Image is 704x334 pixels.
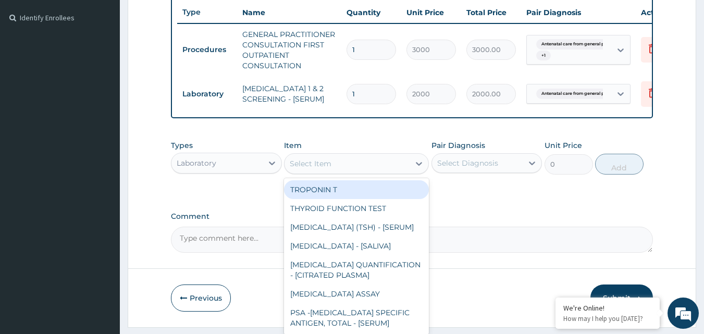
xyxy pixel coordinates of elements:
th: Type [177,3,237,22]
span: We're online! [60,101,144,206]
label: Unit Price [545,140,582,151]
th: Total Price [461,2,521,23]
div: Laboratory [177,158,216,168]
div: Select Item [290,158,331,169]
div: [MEDICAL_DATA] (TSH) - [SERUM] [284,218,429,237]
th: Quantity [341,2,401,23]
img: d_794563401_company_1708531726252_794563401 [19,52,42,78]
label: Types [171,141,193,150]
button: Previous [171,284,231,312]
td: [MEDICAL_DATA] 1 & 2 SCREENING - [SERUM] [237,78,341,109]
span: Antenatal care from general pr... [536,89,614,99]
td: Procedures [177,40,237,59]
th: Name [237,2,341,23]
label: Comment [171,212,653,221]
th: Pair Diagnosis [521,2,636,23]
div: [MEDICAL_DATA] ASSAY [284,284,429,303]
div: THYROID FUNCTION TEST [284,199,429,218]
div: [MEDICAL_DATA] QUANTIFICATION - [CITRATED PLASMA] [284,255,429,284]
div: TROPONIN T [284,180,429,199]
span: Antenatal care from general pr... [536,39,614,50]
label: Pair Diagnosis [431,140,485,151]
th: Actions [636,2,688,23]
button: Add [595,154,644,175]
p: How may I help you today? [563,314,652,323]
div: We're Online! [563,303,652,313]
textarea: Type your message and hit 'Enter' [5,223,199,259]
span: + 1 [536,51,551,61]
td: GENERAL PRACTITIONER CONSULTATION FIRST OUTPATIENT CONSULTATION [237,24,341,76]
th: Unit Price [401,2,461,23]
label: Item [284,140,302,151]
button: Submit [590,284,653,312]
td: Laboratory [177,84,237,104]
div: PSA -[MEDICAL_DATA] SPECIFIC ANTIGEN, TOTAL - [SERUM] [284,303,429,332]
div: Minimize live chat window [171,5,196,30]
div: Chat with us now [54,58,175,72]
div: [MEDICAL_DATA] - [SALIVA] [284,237,429,255]
div: Select Diagnosis [437,158,498,168]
